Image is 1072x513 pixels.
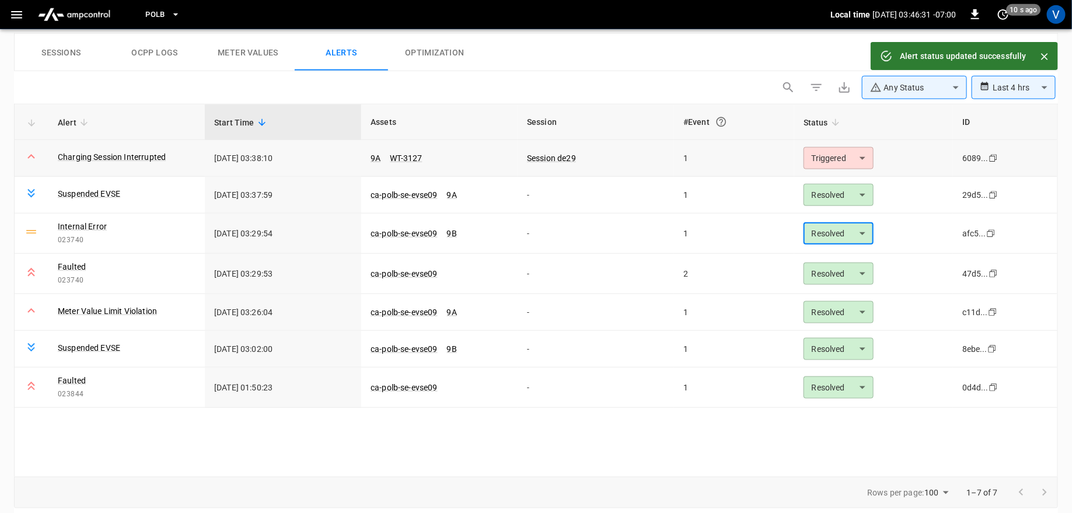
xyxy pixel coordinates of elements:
[388,34,481,71] button: Optimization
[683,111,785,132] div: #Event
[58,188,120,200] a: Suspended EVSE
[15,34,108,71] button: Sessions
[804,301,874,323] div: Resolved
[518,294,674,331] td: -
[58,305,157,317] a: Meter Value Limit Violation
[674,254,794,294] td: 2
[447,229,457,238] a: 9B
[924,484,952,501] div: 100
[988,381,1000,394] div: copy
[711,111,732,132] button: An event is a single occurrence of an issue. An alert groups related events for the same asset, m...
[518,214,674,254] td: -
[804,338,874,360] div: Resolved
[371,383,438,392] a: ca-polb-se-evse09
[371,190,438,200] a: ca-polb-se-evse09
[205,214,361,254] td: [DATE] 03:29:54
[830,9,871,20] p: Local time
[993,76,1056,99] div: Last 4 hrs
[214,116,270,130] span: Start Time
[962,382,989,393] div: 0d4d...
[205,177,361,214] td: [DATE] 03:37:59
[58,221,107,232] a: Internal Error
[518,254,674,294] td: -
[201,34,295,71] button: Meter Values
[962,268,989,280] div: 47d5...
[962,228,986,239] div: afc5...
[967,487,998,498] p: 1–7 of 7
[447,344,457,354] a: 9B
[674,140,794,177] td: 1
[804,147,874,169] div: Triggered
[527,153,576,163] a: Session de29
[962,152,989,164] div: 6089...
[447,190,457,200] a: 9A
[987,306,999,319] div: copy
[371,269,438,278] a: ca-polb-se-evse09
[390,153,422,163] a: WT-3127
[145,8,165,22] span: PoLB
[141,4,185,26] button: PoLB
[518,177,674,214] td: -
[371,153,380,163] a: 9A
[58,342,120,354] a: Suspended EVSE
[205,254,361,294] td: [DATE] 03:29:53
[986,227,997,240] div: copy
[804,184,874,206] div: Resolved
[804,376,874,399] div: Resolved
[518,368,674,408] td: -
[371,229,438,238] a: ca-polb-se-evse09
[674,294,794,331] td: 1
[870,82,948,94] div: Any Status
[295,34,388,71] button: Alerts
[962,306,988,318] div: c11d...
[900,46,1026,67] div: Alert status updated successfully
[674,214,794,254] td: 1
[1036,48,1053,65] button: Close
[58,261,86,273] a: Faulted
[205,368,361,408] td: [DATE] 01:50:23
[58,389,195,400] span: 023844
[1007,4,1041,16] span: 10 s ago
[988,152,1000,165] div: copy
[867,487,924,498] p: Rows per page:
[988,267,1000,280] div: copy
[361,104,518,140] th: Assets
[108,34,201,71] button: Ocpp logs
[518,104,674,140] th: Session
[371,344,438,354] a: ca-polb-se-evse09
[58,116,92,130] span: Alert
[518,331,674,368] td: -
[962,189,989,201] div: 29d5...
[447,308,457,317] a: 9A
[994,5,1012,24] button: set refresh interval
[804,116,843,130] span: Status
[674,331,794,368] td: 1
[1047,5,1066,24] div: profile-icon
[953,104,1057,140] th: ID
[205,140,361,177] td: [DATE] 03:38:10
[58,151,166,163] a: Charging Session Interrupted
[58,375,86,386] a: Faulted
[58,235,195,246] span: 023740
[987,343,998,355] div: copy
[804,222,874,245] div: Resolved
[873,9,956,20] p: [DATE] 03:46:31 -07:00
[205,294,361,331] td: [DATE] 03:26:04
[962,343,987,355] div: 8ebe...
[58,275,195,287] span: 023740
[804,263,874,285] div: Resolved
[674,368,794,408] td: 1
[988,189,1000,201] div: copy
[205,331,361,368] td: [DATE] 03:02:00
[674,177,794,214] td: 1
[33,4,115,26] img: ampcontrol.io logo
[371,308,438,317] a: ca-polb-se-evse09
